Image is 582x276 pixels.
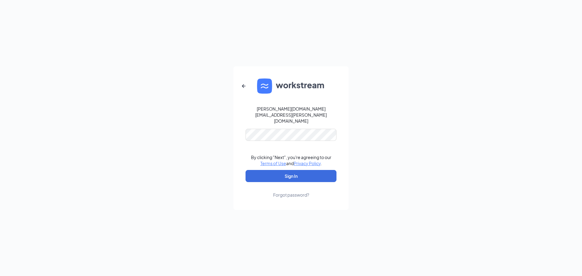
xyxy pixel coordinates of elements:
a: Privacy Policy [294,161,321,166]
button: ArrowLeftNew [236,79,251,93]
div: By clicking "Next", you're agreeing to our and . [251,154,331,166]
a: Forgot password? [273,182,309,198]
svg: ArrowLeftNew [240,82,247,90]
div: [PERSON_NAME][DOMAIN_NAME][EMAIL_ADDRESS][PERSON_NAME][DOMAIN_NAME] [246,106,336,124]
button: Sign In [246,170,336,182]
div: Forgot password? [273,192,309,198]
img: WS logo and Workstream text [257,78,325,94]
a: Terms of Use [260,161,286,166]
